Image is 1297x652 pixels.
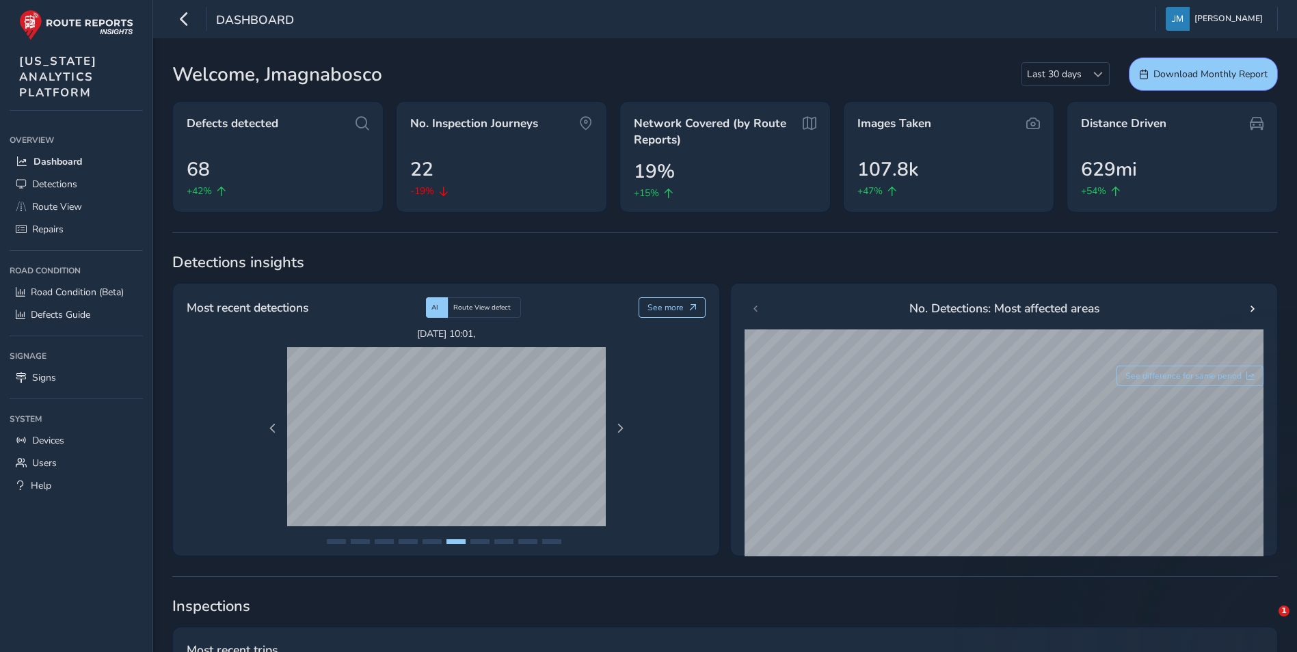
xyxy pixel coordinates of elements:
[1081,116,1166,132] span: Distance Driven
[410,155,433,184] span: 22
[634,186,659,200] span: +15%
[32,434,64,447] span: Devices
[410,184,434,198] span: -19%
[634,157,675,186] span: 19%
[10,303,143,326] a: Defects Guide
[857,155,918,184] span: 107.8k
[10,218,143,241] a: Repairs
[34,155,82,168] span: Dashboard
[1251,606,1283,638] iframe: Intercom live chat
[426,297,448,318] div: AI
[453,303,511,312] span: Route View defect
[375,539,394,544] button: Page 3
[1022,63,1086,85] span: Last 30 days
[32,457,57,470] span: Users
[1081,184,1106,198] span: +54%
[10,130,143,150] div: Overview
[31,479,51,492] span: Help
[172,252,1278,273] span: Detections insights
[187,184,212,198] span: +42%
[31,308,90,321] span: Defects Guide
[10,474,143,497] a: Help
[857,116,931,132] span: Images Taken
[1117,366,1264,386] button: See difference for same period
[518,539,537,544] button: Page 9
[431,303,438,312] span: AI
[857,184,883,198] span: +47%
[263,419,282,438] button: Previous Page
[494,539,513,544] button: Page 8
[32,200,82,213] span: Route View
[10,281,143,303] a: Road Condition (Beta)
[909,299,1099,317] span: No. Detections: Most affected areas
[611,419,630,438] button: Next Page
[1125,370,1242,381] span: See difference for same period
[10,173,143,195] a: Detections
[187,155,210,184] span: 68
[10,452,143,474] a: Users
[410,116,538,132] span: No. Inspection Journeys
[216,12,294,31] span: Dashboard
[32,223,64,236] span: Repairs
[1166,7,1268,31] button: [PERSON_NAME]
[10,346,143,366] div: Signage
[542,539,561,544] button: Page 10
[10,429,143,452] a: Devices
[31,286,124,299] span: Road Condition (Beta)
[32,371,56,384] span: Signs
[187,116,278,132] span: Defects detected
[10,366,143,389] a: Signs
[1194,7,1263,31] span: [PERSON_NAME]
[399,539,418,544] button: Page 4
[32,178,77,191] span: Detections
[19,10,133,40] img: rr logo
[448,297,521,318] div: Route View defect
[172,60,382,89] span: Welcome, Jmagnabosco
[19,53,97,100] span: [US_STATE] ANALYTICS PLATFORM
[10,409,143,429] div: System
[1081,155,1137,184] span: 629mi
[10,260,143,281] div: Road Condition
[1153,68,1268,81] span: Download Monthly Report
[1279,606,1289,616] span: 1
[470,539,490,544] button: Page 7
[10,195,143,218] a: Route View
[172,596,1278,616] span: Inspections
[647,302,684,313] span: See more
[1166,7,1190,31] img: diamond-layout
[351,539,370,544] button: Page 2
[10,150,143,173] a: Dashboard
[1129,57,1278,91] button: Download Monthly Report
[423,539,442,544] button: Page 5
[446,539,466,544] button: Page 6
[327,539,346,544] button: Page 1
[187,299,308,316] span: Most recent detections
[287,327,606,340] span: [DATE] 10:01 ,
[634,116,798,148] span: Network Covered (by Route Reports)
[639,297,706,318] button: See more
